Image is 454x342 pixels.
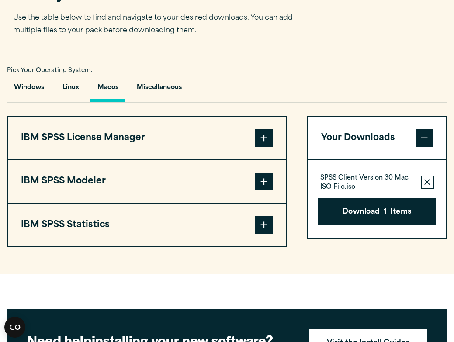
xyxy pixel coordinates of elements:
[55,77,86,102] button: Linux
[130,77,189,102] button: Miscellaneous
[8,117,286,159] button: IBM SPSS License Manager
[308,159,446,238] div: Your Downloads
[4,317,25,338] button: Open CMP widget
[308,117,446,159] button: Your Downloads
[7,68,93,73] span: Pick Your Operating System:
[13,12,306,37] p: Use the table below to find and navigate to your desired downloads. You can add multiple files to...
[384,207,387,218] span: 1
[318,198,436,225] button: Download1Items
[90,77,125,102] button: Macos
[7,77,51,102] button: Windows
[320,174,414,191] p: SPSS Client Version 30 Mac ISO File.iso
[8,204,286,246] button: IBM SPSS Statistics
[8,160,286,203] button: IBM SPSS Modeler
